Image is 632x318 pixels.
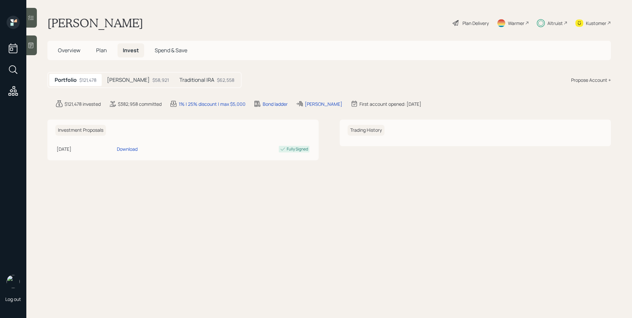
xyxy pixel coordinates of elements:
[117,146,138,152] div: Download
[107,77,150,83] h5: [PERSON_NAME]
[179,77,214,83] h5: Traditional IRA
[155,47,187,54] span: Spend & Save
[462,20,489,27] div: Plan Delivery
[359,101,421,107] div: First account opened: [DATE]
[547,20,563,27] div: Altruist
[179,101,246,107] div: 1% | 25% discount | max $5,000
[79,77,96,83] div: $121,478
[305,101,342,107] div: [PERSON_NAME]
[217,77,234,83] div: $62,558
[348,125,384,136] h6: Trading History
[287,146,308,152] div: Fully Signed
[57,146,114,152] div: [DATE]
[586,20,606,27] div: Kustomer
[118,101,162,107] div: $382,958 committed
[508,20,524,27] div: Warmer
[263,101,288,107] div: Bond ladder
[58,47,80,54] span: Overview
[5,296,21,302] div: Log out
[7,275,20,288] img: james-distasi-headshot.png
[55,77,77,83] h5: Portfolio
[55,125,106,136] h6: Investment Proposals
[47,16,143,30] h1: [PERSON_NAME]
[571,77,611,83] div: Propose Account +
[96,47,107,54] span: Plan
[65,101,101,107] div: $121,478 invested
[152,77,169,83] div: $58,921
[123,47,139,54] span: Invest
